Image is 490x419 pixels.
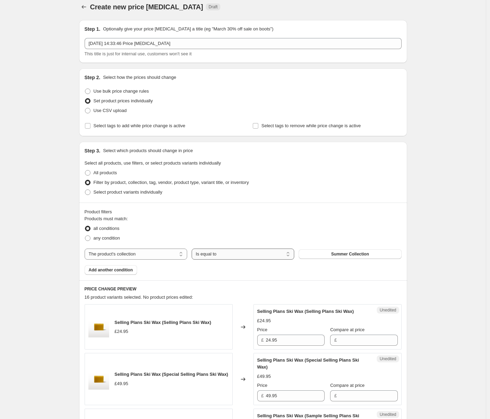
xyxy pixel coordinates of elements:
span: Unedited [379,307,396,313]
h2: Step 2. [85,74,100,81]
span: £ [261,337,264,343]
span: Create new price [MEDICAL_DATA] [90,3,203,11]
button: Price change jobs [79,2,89,12]
span: Compare at price [330,383,365,388]
span: Use CSV upload [94,108,127,113]
span: Draft [209,4,218,10]
span: Select product variants individually [94,189,162,195]
div: £24.95 [115,328,128,335]
span: Price [257,383,268,388]
span: This title is just for internal use, customers won't see it [85,51,192,56]
div: £49.95 [257,373,271,380]
span: £ [334,337,337,343]
div: £24.95 [257,317,271,324]
input: 30% off holiday sale [85,38,402,49]
span: all conditions [94,226,119,231]
h2: Step 1. [85,26,100,32]
span: Selling Plans Ski Wax (Selling Plans Ski Wax) [257,309,354,314]
h2: Step 3. [85,147,100,154]
div: Product filters [85,208,402,215]
span: Products must match: [85,216,128,221]
span: Add another condition [89,267,133,273]
span: any condition [94,235,120,241]
p: Optionally give your price [MEDICAL_DATA] a title (eg "March 30% off sale on boots") [103,26,273,32]
span: Compare at price [330,327,365,332]
span: Use bulk price change rules [94,89,149,94]
span: Selling Plans Ski Wax (Selling Plans Ski Wax) [115,320,211,325]
span: £ [261,393,264,398]
span: Selling Plans Ski Wax (Special Selling Plans Ski Wax) [115,372,228,377]
span: All products [94,170,117,175]
p: Select which products should change in price [103,147,193,154]
img: snowboard_wax_80x.png [88,369,109,390]
span: Selling Plans Ski Wax (Special Selling Plans Ski Wax) [257,357,359,370]
span: Set product prices individually [94,98,153,103]
p: Select how the prices should change [103,74,176,81]
span: 16 product variants selected. No product prices edited: [85,295,193,300]
span: Unedited [379,412,396,417]
span: Summer Collection [331,251,369,257]
h6: PRICE CHANGE PREVIEW [85,286,402,292]
span: Price [257,327,268,332]
span: Unedited [379,356,396,362]
span: £ [334,393,337,398]
img: snowboard_wax_80x.png [88,317,109,337]
span: Select tags to remove while price change is active [261,123,361,128]
button: Summer Collection [299,249,401,259]
button: Add another condition [85,265,137,275]
span: Select tags to add while price change is active [94,123,185,128]
div: £49.95 [115,380,128,387]
span: Select all products, use filters, or select products variants individually [85,160,221,166]
span: Filter by product, collection, tag, vendor, product type, variant title, or inventory [94,180,249,185]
